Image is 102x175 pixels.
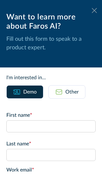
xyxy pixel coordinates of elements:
div: Want to learn more about Faros AI? [6,13,96,31]
label: Last name [6,140,96,148]
label: First name [6,111,96,119]
div: I'm interested in... [6,74,96,81]
div: Demo [23,88,37,96]
p: Fill out this form to speak to a product expert. [6,35,96,52]
div: Other [65,88,79,96]
label: Work email [6,166,96,174]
